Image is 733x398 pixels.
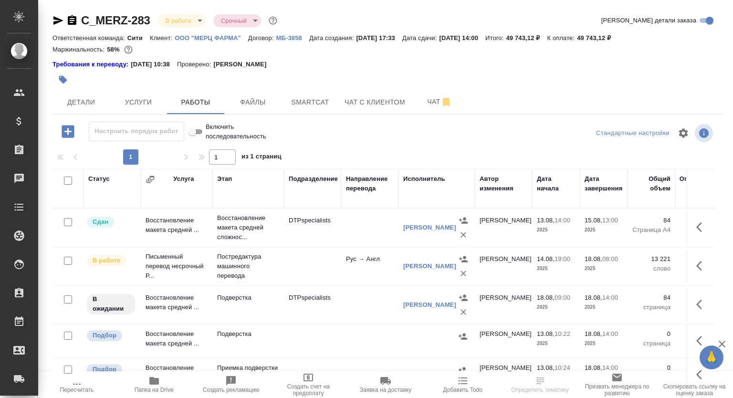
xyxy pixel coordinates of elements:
[86,363,136,376] div: Можно подбирать исполнителей
[656,371,733,398] button: Скопировать ссылку на оценку заказа
[93,331,116,340] p: Подбор
[150,34,175,42] p: Клиент:
[141,288,212,322] td: Восстановление макета средней ...
[58,96,104,108] span: Детали
[695,124,715,142] span: Посмотреть информацию
[680,329,728,339] p: 0
[585,264,623,273] p: 2025
[537,264,575,273] p: 2025
[107,46,122,53] p: 58%
[173,96,219,108] span: Работы
[700,346,723,369] button: 🙏
[213,14,261,27] div: В работе
[537,255,555,262] p: 14.08,
[276,34,309,42] p: МБ-3858
[703,347,720,367] span: 🙏
[52,34,127,42] p: Ответственная команда:
[403,262,456,270] a: [PERSON_NAME]
[403,174,445,184] div: Исполнитель
[632,329,670,339] p: 0
[672,122,695,145] span: Настроить таблицу
[584,383,650,397] span: Призвать менеджера по развитию
[691,329,713,352] button: Здесь прячутся важные кнопки
[141,325,212,358] td: Восстановление макета средней ...
[555,255,570,262] p: 19:00
[475,288,532,322] td: [PERSON_NAME]
[475,250,532,283] td: [PERSON_NAME]
[127,34,150,42] p: Сити
[175,34,248,42] p: ООО "МЕРЦ ФАРМА"
[661,383,727,397] span: Скопировать ссылку на оценку заказа
[275,383,341,397] span: Создать счет на предоплату
[456,266,471,281] button: Удалить
[585,364,602,371] p: 18.08,
[218,17,250,25] button: Срочный
[86,254,136,267] div: Исполнитель выполняет работу
[602,217,618,224] p: 13:00
[632,174,670,193] div: Общий объем
[309,34,356,42] p: Дата создания:
[537,303,575,312] p: 2025
[217,252,279,281] p: Постредактура машинного перевода
[38,371,115,398] button: Пересчитать
[217,293,279,303] p: Подверстка
[141,358,212,392] td: Восстановление макета средней ...
[173,174,194,184] div: Услуга
[417,96,462,108] span: Чат
[555,294,570,301] p: 09:00
[632,225,670,235] p: Страница А4
[287,96,333,108] span: Smartcat
[93,256,120,265] p: В работе
[284,288,341,322] td: DTPspecialists
[537,217,555,224] p: 13.08,
[585,217,602,224] p: 15.08,
[511,387,569,393] span: Определить тематику
[547,34,577,42] p: К оплате:
[632,254,670,264] p: 13 221
[456,213,471,228] button: Назначить
[141,211,212,244] td: Восстановление макета средней ...
[475,358,532,392] td: [PERSON_NAME]
[680,303,728,312] p: страница
[203,387,260,393] span: Создать рекламацию
[680,339,728,348] p: страница
[585,174,623,193] div: Дата завершения
[585,294,602,301] p: 18.08,
[52,60,131,69] a: Требования к переводу:
[680,216,728,225] p: 84
[632,293,670,303] p: 84
[52,46,107,53] p: Маржинальность:
[585,339,623,348] p: 2025
[284,211,341,244] td: DTPspecialists
[270,371,347,398] button: Создать счет на предоплату
[141,247,212,285] td: Письменный перевод несрочный Р...
[632,339,670,348] p: страница
[456,291,471,305] button: Назначить
[632,303,670,312] p: страница
[241,151,282,165] span: из 1 страниц
[93,365,116,374] p: Подбор
[175,33,248,42] a: ООО "МЕРЦ ФАРМА"
[341,250,398,283] td: Рус → Англ
[485,34,506,42] p: Итого:
[602,330,618,337] p: 14:00
[585,225,623,235] p: 2025
[537,225,575,235] p: 2025
[86,216,136,229] div: Менеджер проверил работу исполнителя, передает ее на следующий этап
[680,363,728,373] p: 0
[402,34,439,42] p: Дата сдачи:
[93,294,129,314] p: В ожидании
[86,329,136,342] div: Можно подбирать исполнителей
[276,33,309,42] a: МБ-3858
[680,174,728,193] div: Оплачиваемый объем
[602,364,618,371] p: 14:00
[217,329,279,339] p: Подверстка
[135,387,174,393] span: Папка на Drive
[52,15,64,26] button: Скопировать ссылку для ЯМессенджера
[206,122,266,141] span: Включить последовательность
[537,364,555,371] p: 13.08,
[680,264,728,273] p: слово
[594,126,672,141] div: split button
[360,387,411,393] span: Заявка на доставку
[632,363,670,373] p: 0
